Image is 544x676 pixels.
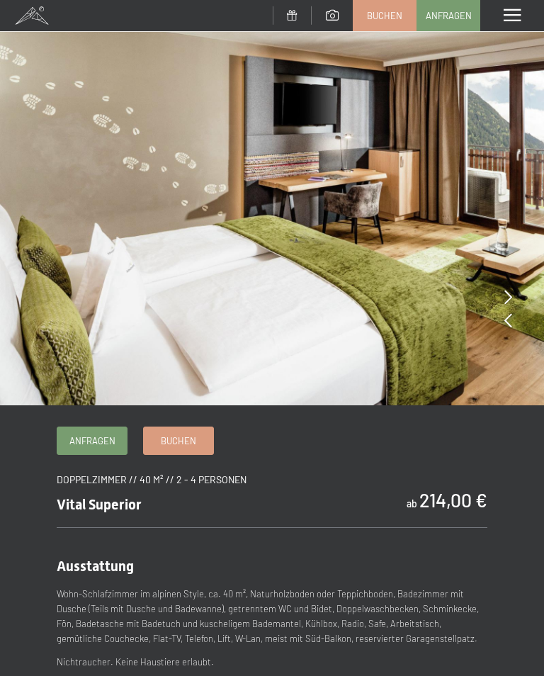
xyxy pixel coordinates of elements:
a: Anfragen [417,1,480,30]
p: Nichtraucher. Keine Haustiere erlaubt. [57,655,487,670]
span: Buchen [367,9,402,22]
span: Doppelzimmer // 40 m² // 2 - 4 Personen [57,473,246,485]
span: ab [407,497,417,509]
p: Wohn-Schlafzimmer im alpinen Style, ca. 40 m², Naturholzboden oder Teppichboden, Badezimmer mit D... [57,587,487,646]
span: Buchen [161,434,196,447]
b: 214,00 € [419,488,487,511]
a: Buchen [353,1,416,30]
span: Anfragen [426,9,472,22]
span: Ausstattung [57,558,134,575]
span: Vital Superior [57,496,142,513]
a: Anfragen [57,427,127,454]
a: Buchen [144,427,213,454]
span: Anfragen [69,434,115,447]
